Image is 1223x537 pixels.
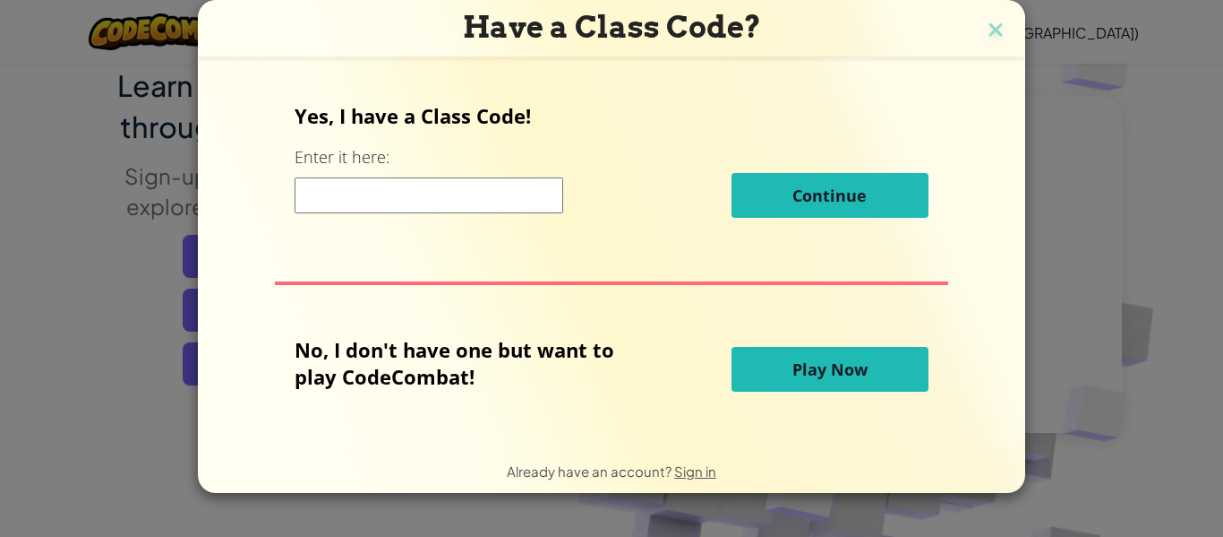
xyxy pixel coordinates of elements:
[295,102,928,129] p: Yes, I have a Class Code!
[507,463,674,480] span: Already have an account?
[792,359,868,380] span: Play Now
[295,336,641,390] p: No, I don't have one but want to play CodeCombat!
[731,347,928,392] button: Play Now
[731,173,928,218] button: Continue
[792,185,867,206] span: Continue
[463,9,761,45] span: Have a Class Code?
[674,463,716,480] a: Sign in
[984,18,1007,45] img: close icon
[295,146,389,169] label: Enter it here:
